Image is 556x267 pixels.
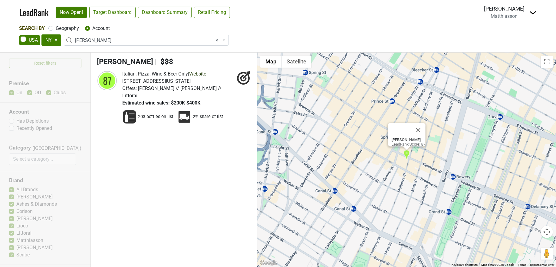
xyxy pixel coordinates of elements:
[177,110,192,124] img: Percent Distributor Share
[259,259,279,267] a: Open this area in Google Maps (opens a new window)
[541,56,553,68] button: Toggle fullscreen view
[281,56,311,68] button: Show satellite imagery
[122,85,137,91] span: Offers:
[122,78,191,84] span: [STREET_ADDRESS][US_STATE]
[19,25,45,31] span: Search By
[89,7,136,18] a: Target Dashboard
[392,137,421,142] b: [PERSON_NAME]
[75,37,221,44] span: Pasquale Jones
[98,72,116,90] div: 87
[122,110,137,124] img: Wine List
[155,57,173,66] span: | $$$
[97,57,153,66] span: [PERSON_NAME]
[518,263,526,266] a: Terms
[411,123,426,137] button: Close
[122,100,200,106] span: Estimated wine sales: $200K-$400K
[189,71,206,77] a: Website
[452,263,478,267] button: Keyboard shortcuts
[481,263,514,266] span: Map data ©2025 Google
[122,71,188,77] span: Italian, Pizza, Wine & Beer Only
[56,7,87,18] a: Now Open!
[541,248,553,260] button: Drag Pegman onto the map to open Street View
[541,226,553,238] button: Map camera controls
[194,7,230,18] a: Retail Pricing
[259,259,279,267] img: Google
[530,263,554,266] a: Report a map error
[64,35,229,46] span: Pasquale Jones
[56,25,79,32] label: Geography
[484,5,525,13] div: [PERSON_NAME]
[138,114,173,120] span: 203 bottles on list
[403,150,410,160] div: Pasquale Jones
[529,9,537,16] img: Dropdown Menu
[122,85,222,98] span: [PERSON_NAME] // [PERSON_NAME] // Littorai
[19,6,48,19] a: LeadRank
[215,37,218,44] span: Remove all items
[122,70,234,78] div: |
[138,7,192,18] a: Dashboard Summary
[260,56,281,68] button: Show street map
[392,137,426,146] div: LeadRank Score: 87
[491,13,518,19] span: Matthiasson
[92,25,110,32] label: Account
[193,114,223,120] span: 2% share of list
